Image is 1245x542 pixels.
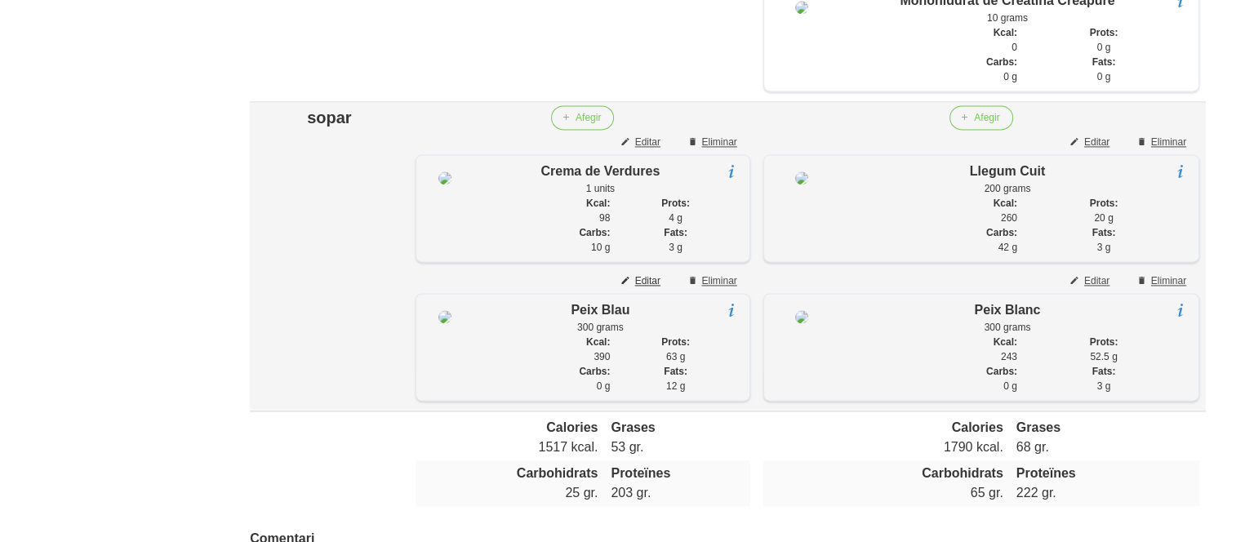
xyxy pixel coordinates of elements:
[1097,380,1111,392] span: 3 g
[701,135,736,149] span: Eliminar
[986,56,1017,68] strong: Carbs:
[666,351,685,362] span: 63 g
[661,336,690,348] strong: Prots:
[586,336,610,348] strong: Kcal:
[994,336,1017,348] strong: Kcal:
[611,483,743,503] p: 203 gr.
[540,164,660,178] span: Crema de Verdures
[770,483,1003,503] p: 65 gr.
[1060,130,1123,154] button: Editar
[1016,466,1076,480] strong: Proteïnes
[1097,42,1111,53] span: 0 g
[438,310,451,323] img: 8ea60705-12ae-42e8-83e1-4ba62b1261d5%2Ffoods%2F67573-peix-blau-jpeg.jpeg
[422,438,598,457] p: 1517 kcal.
[579,366,610,377] strong: Carbs:
[611,420,655,434] strong: Grases
[438,171,451,184] img: 8ea60705-12ae-42e8-83e1-4ba62b1261d5%2Ffoods%2F62550-crema-de-verdures-jpg.jpg
[594,351,610,362] span: 390
[985,322,1031,333] span: 300 grams
[1092,366,1116,377] strong: Fats:
[1151,135,1186,149] span: Eliminar
[1127,269,1199,293] button: Eliminar
[591,242,610,253] span: 10 g
[677,269,749,293] button: Eliminar
[1084,273,1109,288] span: Editar
[661,198,690,209] strong: Prots:
[611,438,743,457] p: 53 gr.
[611,130,674,154] button: Editar
[1016,483,1193,503] p: 222 gr.
[994,198,1017,209] strong: Kcal:
[571,303,629,317] span: Peix Blau
[974,303,1040,317] span: Peix Blanc
[1090,198,1118,209] strong: Prots:
[599,212,610,224] span: 98
[1090,351,1117,362] span: 52.5 g
[1092,56,1116,68] strong: Fats:
[576,110,601,125] span: Afegir
[586,198,610,209] strong: Kcal:
[1003,71,1017,82] span: 0 g
[517,466,598,480] strong: Carbohidrats
[1127,130,1199,154] button: Eliminar
[1092,227,1116,238] strong: Fats:
[1001,212,1017,224] span: 260
[987,12,1028,24] span: 10 grams
[666,380,685,392] span: 12 g
[664,366,687,377] strong: Fats:
[1060,269,1123,293] button: Editar
[985,183,1031,194] span: 200 grams
[577,322,624,333] span: 300 grams
[701,273,736,288] span: Eliminar
[669,212,683,224] span: 4 g
[551,105,614,130] button: Afegir
[922,466,1003,480] strong: Carbohidrats
[677,130,749,154] button: Eliminar
[422,483,598,503] p: 25 gr.
[635,135,660,149] span: Editar
[1094,212,1113,224] span: 20 g
[546,420,598,434] strong: Calories
[952,420,1003,434] strong: Calories
[994,27,1017,38] strong: Kcal:
[1097,242,1111,253] span: 3 g
[611,466,670,480] strong: Proteïnes
[1016,420,1060,434] strong: Grases
[611,269,674,293] button: Editar
[770,438,1003,457] p: 1790 kcal.
[597,380,611,392] span: 0 g
[664,227,687,238] strong: Fats:
[1001,351,1017,362] span: 243
[974,110,999,125] span: Afegir
[795,171,808,184] img: 8ea60705-12ae-42e8-83e1-4ba62b1261d5%2Ffoods%2F65453-legumbres-jpg.jpg
[635,273,660,288] span: Editar
[795,310,808,323] img: 8ea60705-12ae-42e8-83e1-4ba62b1261d5%2Ffoods%2F95578-peix-blanc-jpg.jpg
[986,366,1017,377] strong: Carbs:
[1090,27,1118,38] strong: Prots:
[986,227,1017,238] strong: Carbs:
[1012,42,1017,53] span: 0
[1003,380,1017,392] span: 0 g
[1084,135,1109,149] span: Editar
[970,164,1045,178] span: Llegum Cuit
[586,183,615,194] span: 1 units
[669,242,683,253] span: 3 g
[949,105,1012,130] button: Afegir
[1097,71,1111,82] span: 0 g
[998,242,1017,253] span: 42 g
[579,227,610,238] strong: Carbs:
[1016,438,1193,457] p: 68 gr.
[256,105,402,130] div: sopar
[795,1,808,14] img: 8ea60705-12ae-42e8-83e1-4ba62b1261d5%2Ffoods%2F5653-creatina-en-polvo-500-g-jpg.jpg
[1090,336,1118,348] strong: Prots:
[1151,273,1186,288] span: Eliminar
